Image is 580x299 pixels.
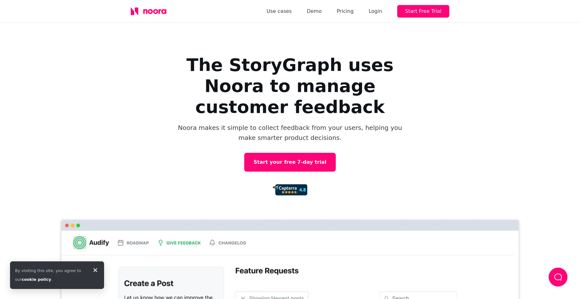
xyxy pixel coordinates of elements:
a: Start your free 7-day trial [244,153,336,172]
div: By visiting this site, you agree to our . [15,266,87,284]
div: Login [369,7,382,16]
a: Demo [307,7,322,16]
a: Pricing [337,7,354,16]
p: Noora makes it simple to collect feedback from your users, helping you make smarter product decis... [177,123,403,143]
a: cookie policy [22,277,51,282]
img: 92d72d4f0927c2c8b0462b8c7b01ca97.png [273,184,307,195]
h1: The StoryGraph uses Noora to manage customer feedback [165,54,415,118]
button: Load Chat [549,268,567,286]
button: Start Free Trial [397,5,449,18]
a: Use cases [266,7,292,16]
